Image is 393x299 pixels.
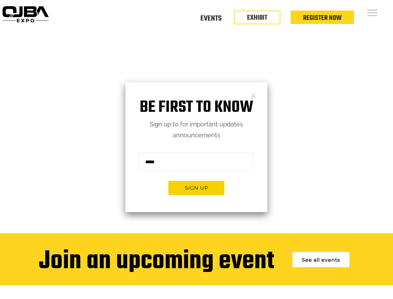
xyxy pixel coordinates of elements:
p: Sign up to for important updates announcements [125,119,267,141]
a: EXHIBIT [247,12,267,23]
h1: Be first to know [125,98,267,117]
div: Join an upcoming event [39,247,274,276]
a: See all events [292,252,349,267]
button: Sign up [168,181,224,195]
a: Close [251,93,256,98]
a: Register Now [303,13,342,23]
